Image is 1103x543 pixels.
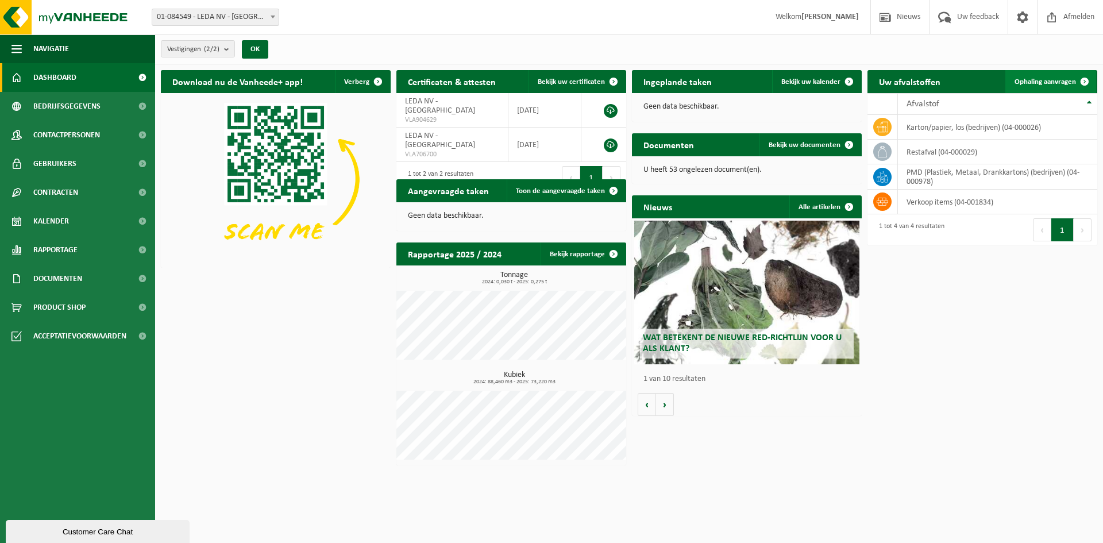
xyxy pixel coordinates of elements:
span: Contracten [33,178,78,207]
span: Dashboard [33,63,76,92]
button: Vestigingen(2/2) [161,40,235,57]
button: Volgende [656,393,674,416]
p: U heeft 53 ongelezen document(en). [643,166,850,174]
span: Documenten [33,264,82,293]
h2: Aangevraagde taken [396,179,500,202]
button: OK [242,40,268,59]
span: Product Shop [33,293,86,322]
h2: Documenten [632,133,705,156]
h2: Ingeplande taken [632,70,723,93]
button: Previous [562,166,580,189]
p: Geen data beschikbaar. [643,103,850,111]
td: [DATE] [508,128,581,162]
a: Bekijk uw kalender [772,70,861,93]
button: 1 [580,166,603,189]
span: 2024: 0,030 t - 2025: 0,275 t [402,279,626,285]
h2: Rapportage 2025 / 2024 [396,242,513,265]
span: Contactpersonen [33,121,100,149]
p: 1 van 10 resultaten [643,375,856,383]
span: Bedrijfsgegevens [33,92,101,121]
a: Ophaling aanvragen [1005,70,1096,93]
td: restafval (04-000029) [898,140,1097,164]
span: Vestigingen [167,41,219,58]
count: (2/2) [204,45,219,53]
span: Toon de aangevraagde taken [516,187,605,195]
a: Wat betekent de nieuwe RED-richtlijn voor u als klant? [634,221,859,364]
span: Verberg [344,78,369,86]
span: LEDA NV - [GEOGRAPHIC_DATA] [405,97,475,115]
span: Wat betekent de nieuwe RED-richtlijn voor u als klant? [643,333,842,353]
strong: [PERSON_NAME] [801,13,859,21]
iframe: chat widget [6,518,192,543]
span: Gebruikers [33,149,76,178]
button: Vorige [638,393,656,416]
div: 1 tot 2 van 2 resultaten [402,165,473,190]
td: verkoop items (04-001834) [898,190,1097,214]
span: Kalender [33,207,69,236]
div: 1 tot 4 van 4 resultaten [873,217,944,242]
span: Ophaling aanvragen [1015,78,1076,86]
span: VLA706700 [405,150,499,159]
button: Verberg [335,70,389,93]
button: Previous [1033,218,1051,241]
button: 1 [1051,218,1074,241]
a: Bekijk uw certificaten [529,70,625,93]
span: 01-084549 - LEDA NV - TORHOUT [152,9,279,26]
span: Afvalstof [907,99,939,109]
h3: Kubiek [402,371,626,385]
p: Geen data beschikbaar. [408,212,615,220]
img: Download de VHEPlus App [161,93,391,265]
span: Bekijk uw documenten [769,141,840,149]
button: Next [1074,218,1092,241]
h2: Download nu de Vanheede+ app! [161,70,314,93]
button: Next [603,166,620,189]
span: 01-084549 - LEDA NV - TORHOUT [152,9,279,25]
a: Toon de aangevraagde taken [507,179,625,202]
a: Alle artikelen [789,195,861,218]
span: LEDA NV - [GEOGRAPHIC_DATA] [405,132,475,149]
span: VLA904629 [405,115,499,125]
a: Bekijk rapportage [541,242,625,265]
span: 2024: 88,460 m3 - 2025: 73,220 m3 [402,379,626,385]
h3: Tonnage [402,271,626,285]
td: karton/papier, los (bedrijven) (04-000026) [898,115,1097,140]
h2: Certificaten & attesten [396,70,507,93]
span: Navigatie [33,34,69,63]
a: Bekijk uw documenten [759,133,861,156]
span: Rapportage [33,236,78,264]
td: [DATE] [508,93,581,128]
h2: Nieuws [632,195,684,218]
td: PMD (Plastiek, Metaal, Drankkartons) (bedrijven) (04-000978) [898,164,1097,190]
span: Bekijk uw certificaten [538,78,605,86]
span: Acceptatievoorwaarden [33,322,126,351]
span: Bekijk uw kalender [781,78,840,86]
h2: Uw afvalstoffen [867,70,952,93]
